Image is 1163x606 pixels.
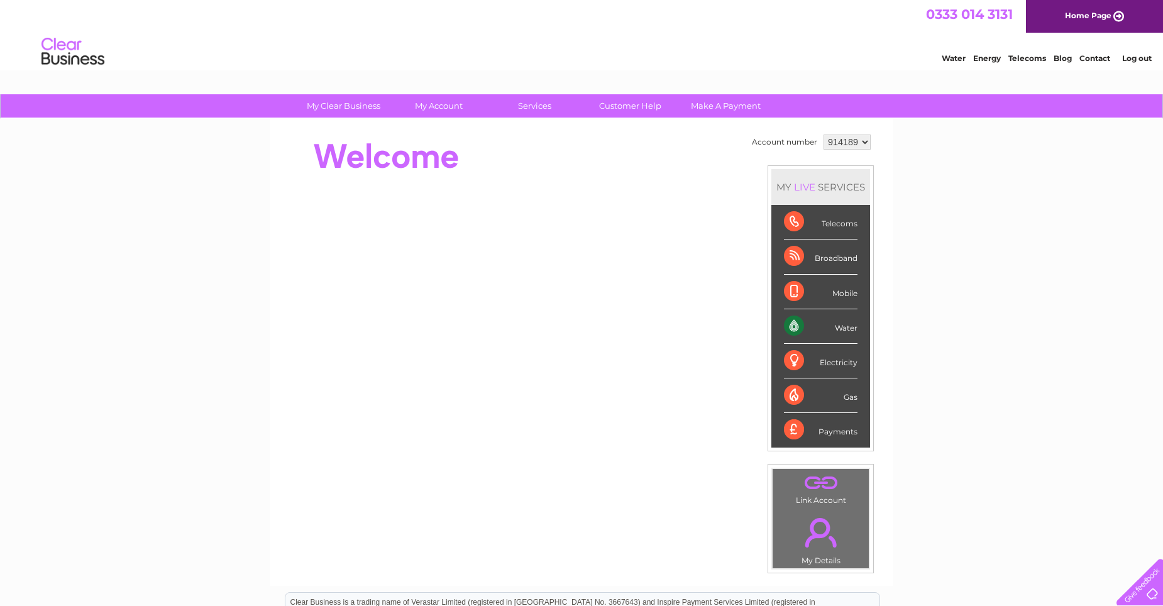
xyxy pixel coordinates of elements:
[1079,53,1110,63] a: Contact
[578,94,682,118] a: Customer Help
[776,510,866,554] a: .
[973,53,1001,63] a: Energy
[772,507,869,569] td: My Details
[784,344,857,378] div: Electricity
[292,94,395,118] a: My Clear Business
[1008,53,1046,63] a: Telecoms
[483,94,587,118] a: Services
[791,181,818,193] div: LIVE
[784,413,857,447] div: Payments
[387,94,491,118] a: My Account
[41,33,105,71] img: logo.png
[784,240,857,274] div: Broadband
[674,94,778,118] a: Make A Payment
[942,53,966,63] a: Water
[749,131,820,153] td: Account number
[776,472,866,494] a: .
[784,205,857,240] div: Telecoms
[771,169,870,205] div: MY SERVICES
[772,468,869,508] td: Link Account
[1122,53,1152,63] a: Log out
[926,6,1013,22] a: 0333 014 3131
[784,309,857,344] div: Water
[285,7,879,61] div: Clear Business is a trading name of Verastar Limited (registered in [GEOGRAPHIC_DATA] No. 3667643...
[784,275,857,309] div: Mobile
[784,378,857,413] div: Gas
[1054,53,1072,63] a: Blog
